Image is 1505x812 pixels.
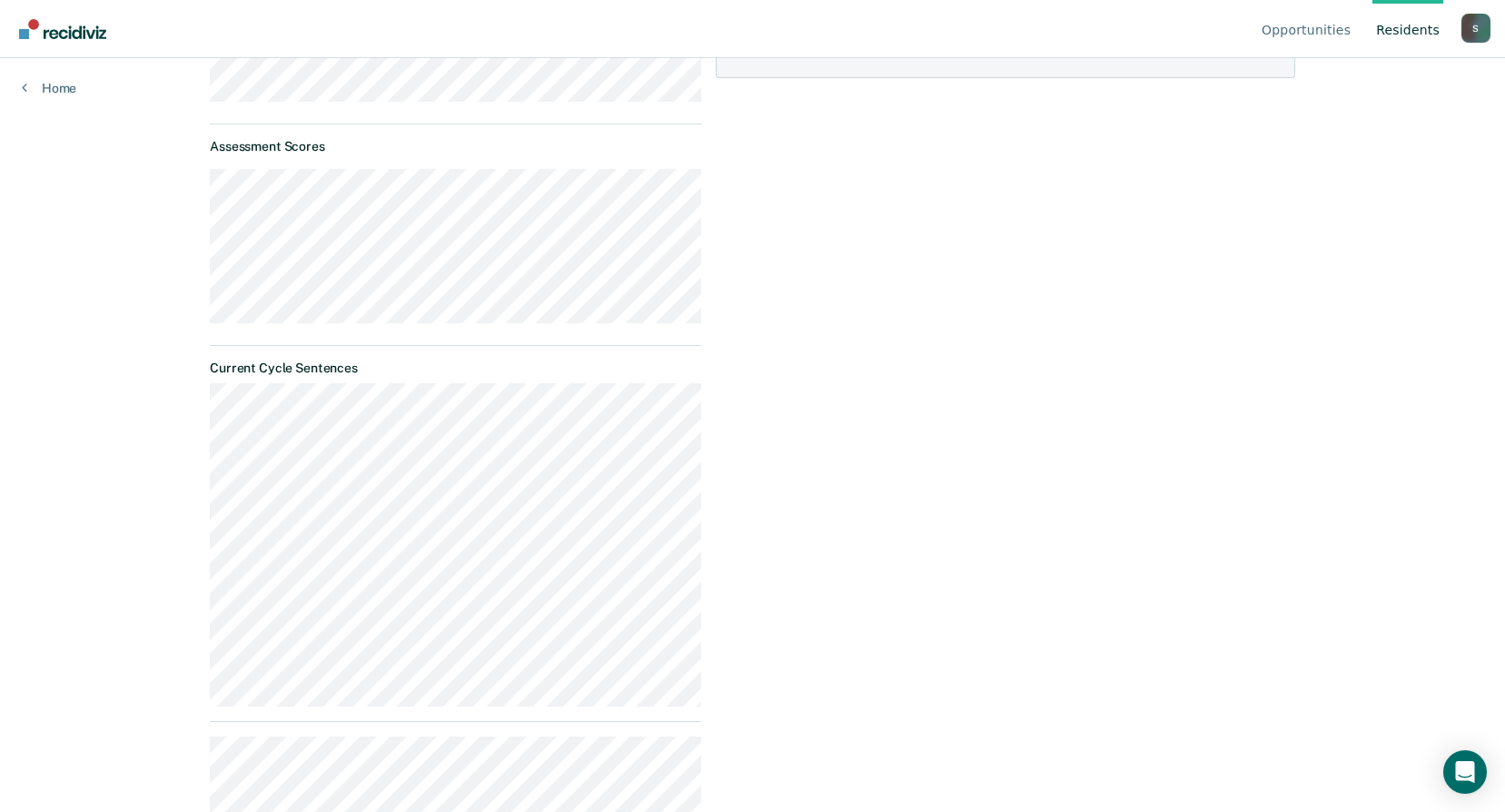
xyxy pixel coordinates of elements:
div: S [1461,14,1490,43]
img: Recidiviz [19,19,106,39]
button: Profile dropdown button [1461,14,1490,43]
div: Open Intercom Messenger [1443,750,1487,794]
dt: Current Cycle Sentences [210,361,701,376]
dt: Assessment Scores [210,139,701,154]
a: Home [22,80,76,96]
